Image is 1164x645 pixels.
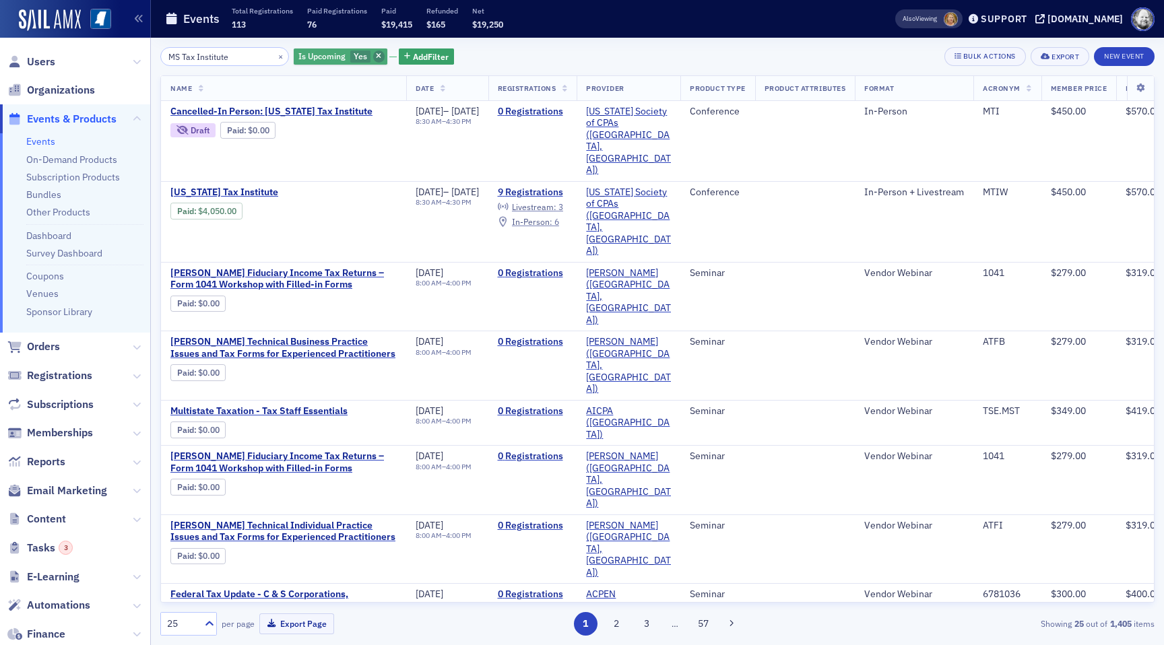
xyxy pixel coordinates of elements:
div: MTIW [983,186,1032,199]
a: [US_STATE] Society of CPAs ([GEOGRAPHIC_DATA], [GEOGRAPHIC_DATA]) [586,106,671,176]
span: Viewing [903,14,937,24]
div: Paid: 0 - $0 [170,421,226,438]
strong: 25 [1072,617,1086,630]
div: – [416,117,479,126]
a: Venues [26,287,59,300]
span: Surgent (Radnor, PA) [586,450,671,510]
div: Paid: 0 - $0 [170,296,226,312]
a: Paid [177,368,194,378]
span: [DATE] [416,105,443,117]
div: In-Person [864,106,964,118]
span: Automations [27,598,90,613]
span: Ellen Vaughn [944,12,958,26]
time: 4:00 PM [446,531,472,540]
div: Seminar [690,267,745,279]
a: Paid [177,206,194,216]
button: 3 [635,612,659,636]
a: Other Products [26,206,90,218]
span: Date [416,83,434,93]
span: $0.00 [248,125,269,135]
div: TSE.MST [983,405,1032,417]
a: Subscriptions [7,397,94,412]
a: Sponsor Library [26,306,92,318]
span: Surgent's Fiduciary Income Tax Returns – Form 1041 Workshop with Filled-in Forms [170,450,397,474]
span: $450.00 [1051,186,1086,198]
span: Orders [27,339,60,354]
a: 0 Registrations [498,267,568,279]
span: Federal Tax Update - C & S Corporations, Partnerships & LLCs (Forms 1120, 1120S & 1065) [170,588,397,612]
span: $300.00 [1051,588,1086,600]
div: Draft [170,123,216,137]
div: Vendor Webinar [864,520,964,532]
span: Mississippi Society of CPAs (Ridgeland, MS) [586,106,671,176]
a: 0 Registrations [498,520,568,532]
div: MTI [983,106,1032,118]
span: $0.00 [198,482,220,492]
time: 8:00 AM [416,531,442,540]
div: – [416,106,479,118]
time: 8:30 AM [416,197,442,207]
a: Paid [177,298,194,308]
a: Dashboard [26,230,71,242]
a: Survey Dashboard [26,247,102,259]
span: Mississippi Tax Institute [170,186,397,199]
span: 76 [307,19,317,30]
span: : [177,482,198,492]
span: $279.00 [1051,450,1086,462]
time: 9:00 AM [416,600,442,609]
a: Finance [7,627,65,642]
a: Registrations [7,368,92,383]
a: [PERSON_NAME] ([GEOGRAPHIC_DATA], [GEOGRAPHIC_DATA]) [586,267,671,327]
div: Also [903,14,915,23]
span: E-Learning [27,570,79,584]
div: Paid: 0 - $0 [170,364,226,380]
span: Tasks [27,541,73,555]
time: 8:00 AM [416,462,442,471]
span: Content [27,512,66,527]
span: Livestream : [512,201,556,212]
span: 3 [558,201,563,212]
div: Vendor Webinar [864,588,964,601]
span: Product Type [690,83,745,93]
div: Seminar [690,336,745,348]
span: … [666,617,684,630]
span: Registrations [498,83,556,93]
span: $4,050.00 [198,206,236,216]
a: Memberships [7,426,93,440]
img: SailAMX [90,9,111,30]
div: [DOMAIN_NAME] [1047,13,1123,25]
a: Reports [7,454,65,469]
span: : [177,368,198,378]
div: – [416,348,472,357]
time: 4:30 PM [446,197,472,207]
span: $400.00 [1126,588,1161,600]
a: SailAMX [19,9,81,31]
a: Coupons [26,270,64,282]
div: – [416,417,472,426]
button: Export Page [259,613,334,634]
div: Vendor Webinar [864,450,964,463]
span: [DATE] [416,405,443,417]
button: AddFilter [399,48,454,65]
div: Paid: 0 - $0 [170,479,226,495]
div: 6781036 [983,588,1032,601]
span: Mississippi Society of CPAs (Ridgeland, MS) [586,186,671,257]
a: Livestream: 3 [498,202,563,213]
span: $0.00 [198,368,220,378]
span: Multistate Taxation - Tax Staff Essentials [170,405,397,417]
a: Events [26,135,55,147]
a: Orders [7,339,60,354]
span: $570.00 [1126,186,1161,198]
p: Total Registrations [232,6,293,15]
span: Finance [27,627,65,642]
span: $319.00 [1126,450,1161,462]
span: 113 [232,19,246,30]
label: per page [222,617,255,630]
span: Email Marketing [27,483,107,498]
span: $19,415 [381,19,412,30]
a: Paid [177,551,194,561]
a: Paid [177,482,194,492]
span: $319.00 [1126,519,1161,531]
div: Conference [690,106,745,118]
div: Vendor Webinar [864,405,964,417]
